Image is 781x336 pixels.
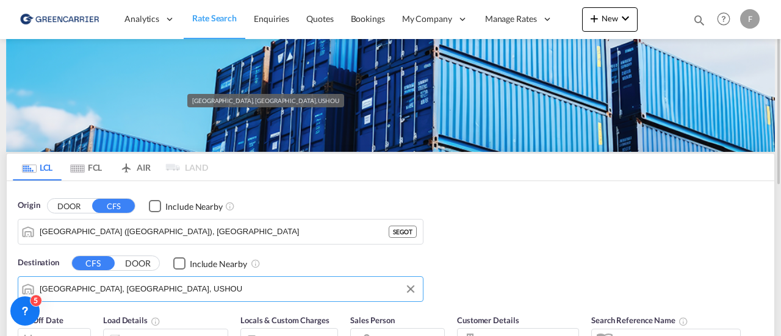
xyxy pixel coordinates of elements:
[103,315,160,325] span: Load Details
[110,154,159,181] md-tab-item: AIR
[119,160,134,170] md-icon: icon-airplane
[618,11,633,26] md-icon: icon-chevron-down
[165,201,223,213] div: Include Nearby
[117,256,159,270] button: DOOR
[192,13,237,23] span: Rate Search
[62,154,110,181] md-tab-item: FCL
[402,13,452,25] span: My Company
[40,223,389,241] input: Search by Port
[6,39,775,152] img: GreenCarrierFCL_LCL.png
[485,13,537,25] span: Manage Rates
[18,315,63,325] span: Cut Off Date
[72,256,115,270] button: CFS
[457,315,519,325] span: Customer Details
[306,13,333,24] span: Quotes
[149,199,223,212] md-checkbox: Checkbox No Ink
[582,7,638,32] button: icon-plus 400-fgNewicon-chevron-down
[251,259,261,268] md-icon: Unchecked: Ignores neighbouring ports when fetching rates.Checked : Includes neighbouring ports w...
[587,11,602,26] md-icon: icon-plus 400-fg
[350,315,395,325] span: Sales Person
[389,226,417,238] div: SEGOT
[13,154,62,181] md-tab-item: LCL
[13,154,208,181] md-pagination-wrapper: Use the left and right arrow keys to navigate between tabs
[151,316,160,326] md-icon: Chargeable Weight
[351,13,385,24] span: Bookings
[693,13,706,27] md-icon: icon-magnify
[254,13,289,24] span: Enquiries
[124,13,159,25] span: Analytics
[740,9,760,29] div: F
[225,201,235,211] md-icon: Unchecked: Ignores neighbouring ports when fetching rates.Checked : Includes neighbouring ports w...
[591,315,688,325] span: Search Reference Name
[693,13,706,32] div: icon-magnify
[678,316,688,326] md-icon: Your search will be saved by the below given name
[40,280,417,298] input: Search by Port
[401,280,420,298] button: Clear Input
[587,13,633,23] span: New
[18,257,59,269] span: Destination
[713,9,734,29] span: Help
[48,199,90,213] button: DOOR
[190,258,247,270] div: Include Nearby
[18,199,40,212] span: Origin
[192,94,339,107] div: [GEOGRAPHIC_DATA], [GEOGRAPHIC_DATA], USHOU
[92,199,135,213] button: CFS
[240,315,329,325] span: Locals & Custom Charges
[18,5,101,33] img: 609dfd708afe11efa14177256b0082fb.png
[173,257,247,270] md-checkbox: Checkbox No Ink
[18,277,423,301] md-input-container: Houston, TX, USHOU
[18,220,423,244] md-input-container: Gothenburg (Goteborg), SEGOT
[713,9,740,30] div: Help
